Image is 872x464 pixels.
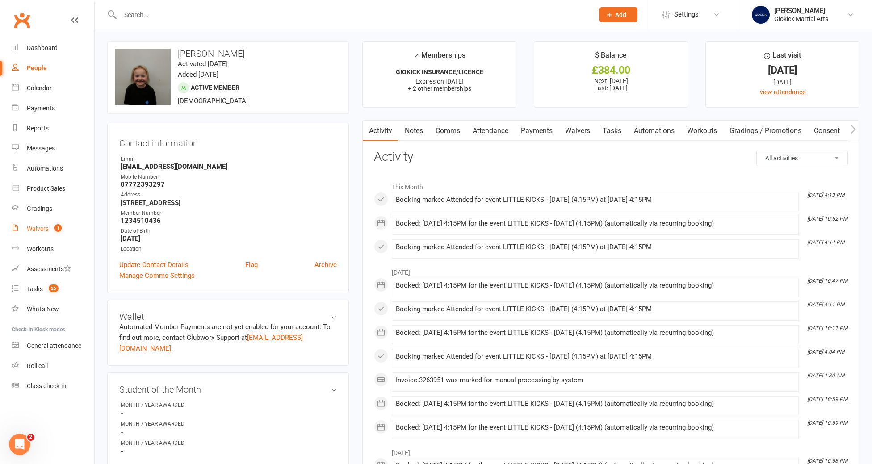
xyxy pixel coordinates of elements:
div: $ Balance [595,50,627,66]
span: 1 [54,224,62,232]
strong: [STREET_ADDRESS] [121,199,337,207]
i: [DATE] 4:14 PM [807,239,844,246]
div: Dashboard [27,44,58,51]
div: Calendar [27,84,52,92]
strong: - [121,410,337,418]
i: [DATE] 4:11 PM [807,301,844,308]
i: [DATE] 4:04 PM [807,349,844,355]
h3: Contact information [119,135,337,148]
i: [DATE] 4:13 PM [807,192,844,198]
div: Last visit [764,50,801,66]
div: MONTH / YEAR AWARDED [121,439,194,447]
div: Roll call [27,362,48,369]
a: What's New [12,299,94,319]
span: Expires on [DATE] [415,78,464,85]
div: Waivers [27,225,49,232]
div: Booked: [DATE] 4:15PM for the event LITTLE KICKS - [DATE] (4.15PM) (automatically via recurring b... [396,329,795,337]
span: Settings [674,4,699,25]
a: Flag [245,259,258,270]
span: 26 [49,284,59,292]
a: Product Sales [12,179,94,199]
div: Booked: [DATE] 4:15PM for the event LITTLE KICKS - [DATE] (4.15PM) (automatically via recurring b... [396,400,795,408]
div: Booked: [DATE] 4:15PM for the event LITTLE KICKS - [DATE] (4.15PM) (automatically via recurring b... [396,220,795,227]
div: Automations [27,165,63,172]
div: Tasks [27,285,43,293]
h3: [PERSON_NAME] [115,49,341,59]
a: People [12,58,94,78]
div: Product Sales [27,185,65,192]
strong: [DATE] [121,234,337,242]
li: [DATE] [374,263,848,277]
i: [DATE] 10:59 PM [807,396,847,402]
i: [DATE] 10:59 PM [807,420,847,426]
a: Roll call [12,356,94,376]
strong: GIOKICK INSURANCE/LICENCE [396,68,483,75]
div: Workouts [27,245,54,252]
div: What's New [27,305,59,313]
a: Archive [314,259,337,270]
div: Reports [27,125,49,132]
button: Add [599,7,637,22]
i: [DATE] 10:11 PM [807,325,847,331]
span: + 2 other memberships [408,85,471,92]
strong: - [121,429,337,437]
a: Waivers 1 [12,219,94,239]
strong: 07772393297 [121,180,337,188]
a: Calendar [12,78,94,98]
div: Member Number [121,209,337,217]
a: Payments [12,98,94,118]
div: [DATE] [714,77,851,87]
div: General attendance [27,342,81,349]
time: Activated [DATE] [178,60,228,68]
a: view attendance [760,88,805,96]
div: Date of Birth [121,227,337,235]
a: Automations [12,159,94,179]
a: Payments [515,121,559,141]
div: Gradings [27,205,52,212]
div: £384.00 [542,66,679,75]
h3: Wallet [119,312,337,322]
div: Mobile Number [121,173,337,181]
a: Clubworx [11,9,33,31]
div: Assessments [27,265,71,272]
no-payment-system: Automated Member Payments are not yet enabled for your account. To find out more, contact Clubwor... [119,323,331,352]
div: Invoice 3263951 was marked for manual processing by system [396,376,795,384]
i: [DATE] 1:30 AM [807,372,844,379]
h3: Student of the Month [119,385,337,394]
div: Giokick Martial Arts [774,15,828,23]
a: Assessments [12,259,94,279]
div: Booked: [DATE] 4:15PM for the event LITTLE KICKS - [DATE] (4.15PM) (automatically via recurring b... [396,424,795,431]
i: [DATE] 10:52 PM [807,216,847,222]
li: This Month [374,178,848,192]
div: Email [121,155,337,163]
a: Workouts [681,121,723,141]
div: MONTH / YEAR AWARDED [121,401,194,410]
div: Booked: [DATE] 4:15PM for the event LITTLE KICKS - [DATE] (4.15PM) (automatically via recurring b... [396,282,795,289]
a: Activity [363,121,398,141]
a: General attendance kiosk mode [12,336,94,356]
a: Workouts [12,239,94,259]
a: Tasks [596,121,628,141]
div: Location [121,245,337,253]
a: Attendance [466,121,515,141]
div: Booking marked Attended for event LITTLE KICKS - [DATE] (4.15PM) at [DATE] 4:15PM [396,305,795,313]
div: MONTH / YEAR AWARDED [121,420,194,428]
time: Added [DATE] [178,71,218,79]
a: Automations [628,121,681,141]
a: Comms [429,121,466,141]
div: Memberships [413,50,465,66]
a: Messages [12,138,94,159]
i: [DATE] 10:58 PM [807,458,847,464]
a: Consent [808,121,846,141]
i: ✓ [413,51,419,60]
div: [PERSON_NAME] [774,7,828,15]
div: Class check-in [27,382,66,389]
div: [DATE] [714,66,851,75]
a: Class kiosk mode [12,376,94,396]
h3: Activity [374,150,848,164]
div: People [27,64,47,71]
p: Next: [DATE] Last: [DATE] [542,77,679,92]
img: thumb_image1695682096.png [752,6,770,24]
a: Gradings / Promotions [723,121,808,141]
a: Notes [398,121,429,141]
